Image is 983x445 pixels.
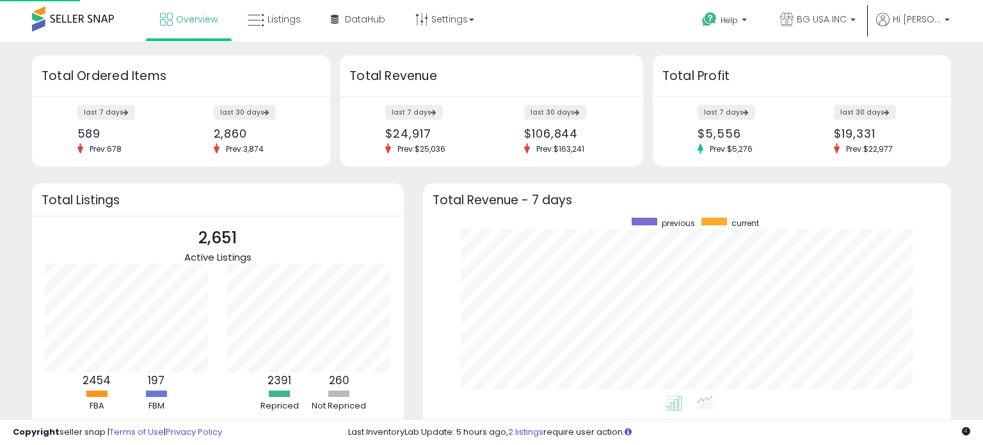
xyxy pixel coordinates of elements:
[83,143,128,154] span: Prev: 678
[220,143,270,154] span: Prev: 3,874
[184,226,252,250] p: 2,651
[698,127,792,140] div: $5,556
[68,400,125,412] div: FBA
[166,426,222,438] a: Privacy Policy
[876,13,950,42] a: Hi [PERSON_NAME]
[184,250,252,264] span: Active Listings
[329,373,349,388] b: 260
[42,195,394,205] h3: Total Listings
[83,373,111,388] b: 2454
[530,143,591,154] span: Prev: $163,241
[268,373,291,388] b: 2391
[176,13,218,26] span: Overview
[698,105,755,120] label: last 7 days
[508,426,543,438] a: 2 listings
[127,400,185,412] div: FBM
[662,218,695,229] span: previous
[385,105,443,120] label: last 7 days
[692,2,760,42] a: Help
[148,373,164,388] b: 197
[77,105,135,120] label: last 7 days
[834,127,929,140] div: $19,331
[524,105,586,120] label: last 30 days
[385,127,482,140] div: $24,917
[214,105,276,120] label: last 30 days
[433,195,941,205] h3: Total Revenue - 7 days
[348,426,970,439] div: Last InventoryLab Update: 5 hours ago, require user action.
[893,13,941,26] span: Hi [PERSON_NAME]
[703,143,759,154] span: Prev: $5,276
[662,67,941,85] h3: Total Profit
[13,426,222,439] div: seller snap | |
[721,15,738,26] span: Help
[268,13,301,26] span: Listings
[731,218,759,229] span: current
[77,127,172,140] div: 589
[109,426,164,438] a: Terms of Use
[701,12,717,28] i: Get Help
[251,400,308,412] div: Repriced
[391,143,452,154] span: Prev: $25,036
[42,67,321,85] h3: Total Ordered Items
[214,127,308,140] div: 2,860
[834,105,896,120] label: last 30 days
[625,428,632,436] i: Click here to read more about un-synced listings.
[13,426,60,438] strong: Copyright
[310,400,368,412] div: Not Repriced
[797,13,847,26] span: BG USA INC
[345,13,385,26] span: DataHub
[840,143,899,154] span: Prev: $22,977
[349,67,634,85] h3: Total Revenue
[524,127,621,140] div: $106,844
